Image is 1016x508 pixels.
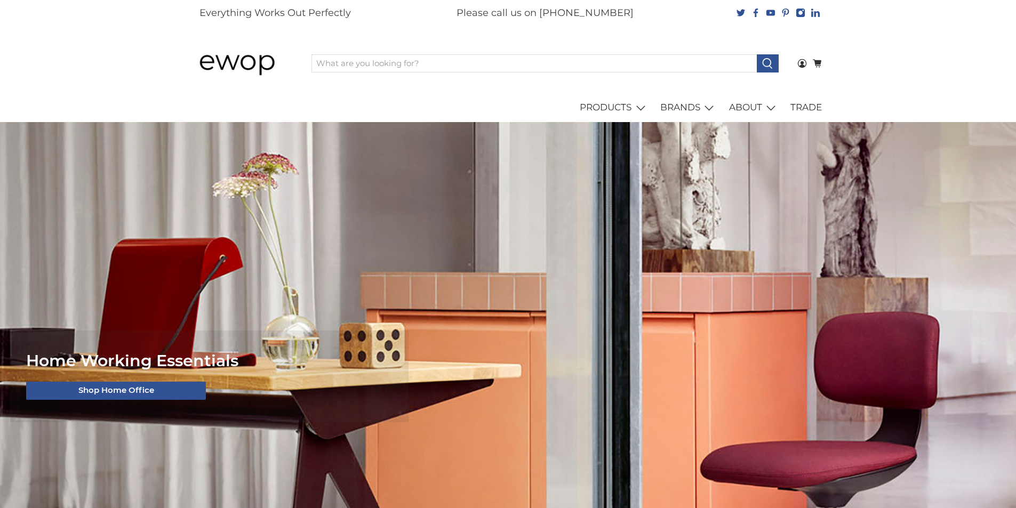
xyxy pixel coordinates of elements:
[654,93,723,123] a: BRANDS
[723,93,785,123] a: ABOUT
[199,6,351,20] p: Everything Works Out Perfectly
[574,93,654,123] a: PRODUCTS
[26,351,238,370] span: Home Working Essentials
[26,382,206,400] a: Shop Home Office
[311,54,757,72] input: What are you looking for?
[188,93,828,123] nav: main navigation
[785,93,828,123] a: TRADE
[457,6,634,20] p: Please call us on [PHONE_NUMBER]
